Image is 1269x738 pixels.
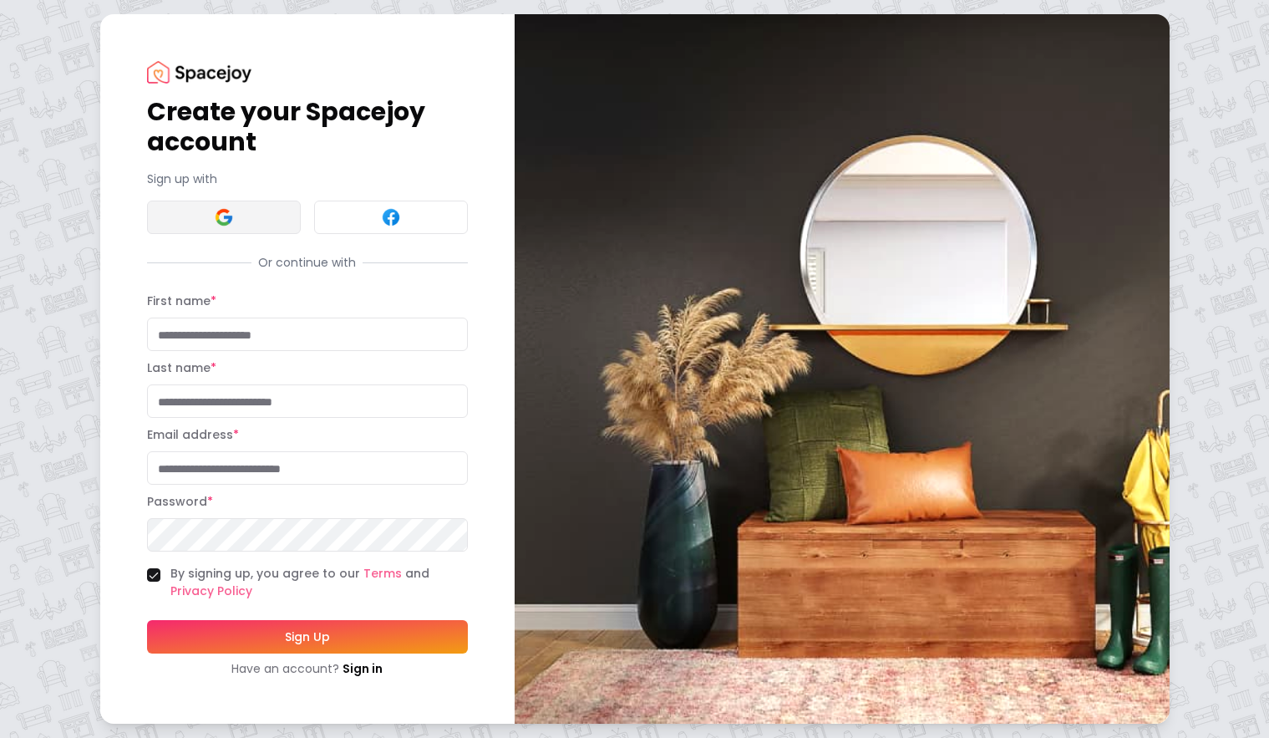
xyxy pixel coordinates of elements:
[343,660,383,677] a: Sign in
[147,171,468,187] p: Sign up with
[170,583,252,599] a: Privacy Policy
[381,207,401,227] img: Facebook signin
[363,565,402,582] a: Terms
[147,620,468,654] button: Sign Up
[147,359,216,376] label: Last name
[147,61,251,84] img: Spacejoy Logo
[147,293,216,309] label: First name
[147,660,468,677] div: Have an account?
[515,14,1170,724] img: banner
[147,97,468,157] h1: Create your Spacejoy account
[214,207,234,227] img: Google signin
[170,565,468,600] label: By signing up, you agree to our and
[251,254,363,271] span: Or continue with
[147,493,213,510] label: Password
[147,426,239,443] label: Email address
